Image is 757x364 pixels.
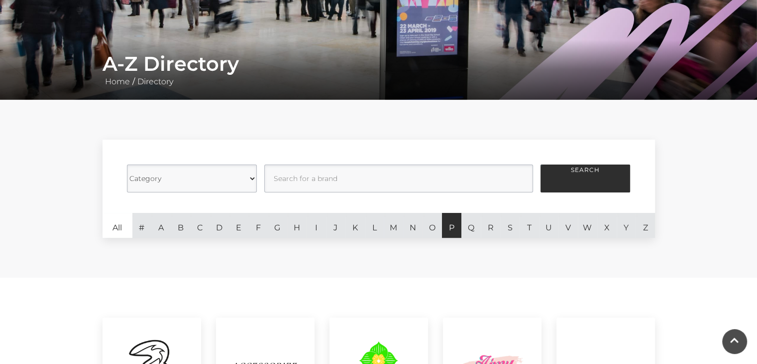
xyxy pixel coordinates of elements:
[365,213,384,238] a: L
[229,213,248,238] a: E
[171,213,190,238] a: B
[578,213,597,238] a: W
[403,213,423,238] a: N
[326,213,345,238] a: J
[558,213,578,238] a: V
[307,213,326,238] a: I
[264,165,533,192] input: Search for a brand
[461,213,481,238] a: Q
[103,52,655,76] h1: A-Z Directory
[636,213,655,238] a: Z
[597,213,617,238] a: X
[500,213,520,238] a: S
[132,213,152,238] a: #
[481,213,500,238] a: R
[442,213,461,238] a: P
[423,213,442,238] a: O
[384,213,403,238] a: M
[151,213,171,238] a: A
[95,52,662,88] div: /
[617,213,636,238] a: Y
[541,165,630,192] button: Search
[135,77,176,86] a: Directory
[268,213,287,238] a: G
[103,77,132,86] a: Home
[190,213,210,238] a: C
[287,213,307,238] a: H
[210,213,229,238] a: D
[520,213,539,238] a: T
[103,213,132,238] a: All
[248,213,268,238] a: F
[345,213,365,238] a: K
[539,213,558,238] a: U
